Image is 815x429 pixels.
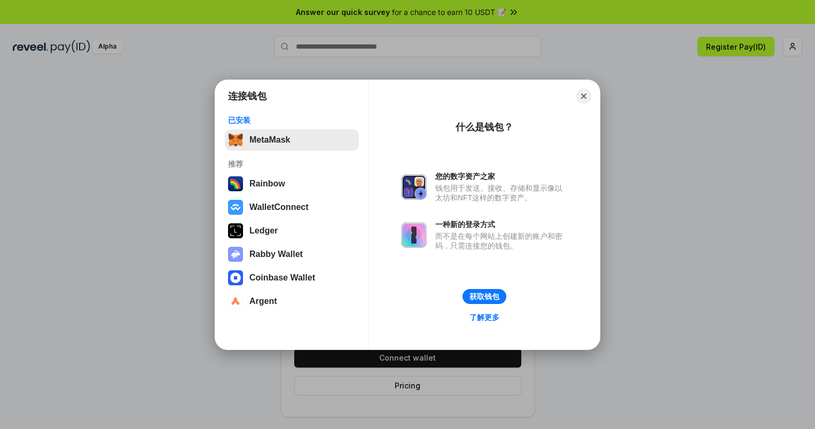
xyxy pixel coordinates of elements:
img: svg+xml,%3Csvg%20xmlns%3D%22http%3A%2F%2Fwww.w3.org%2F2000%2Fsvg%22%20fill%3D%22none%22%20viewBox... [401,222,427,248]
div: WalletConnect [249,202,309,212]
div: Rainbow [249,179,285,189]
button: 获取钱包 [463,289,506,304]
img: svg+xml,%3Csvg%20fill%3D%22none%22%20height%3D%2233%22%20viewBox%3D%220%200%2035%2033%22%20width%... [228,132,243,147]
img: svg+xml,%3Csvg%20xmlns%3D%22http%3A%2F%2Fwww.w3.org%2F2000%2Fsvg%22%20fill%3D%22none%22%20viewBox... [401,174,427,200]
img: svg+xml,%3Csvg%20width%3D%2228%22%20height%3D%2228%22%20viewBox%3D%220%200%2028%2028%22%20fill%3D... [228,270,243,285]
div: Ledger [249,226,278,236]
img: svg+xml,%3Csvg%20width%3D%22120%22%20height%3D%22120%22%20viewBox%3D%220%200%20120%20120%22%20fil... [228,176,243,191]
button: Ledger [225,220,359,241]
a: 了解更多 [463,310,506,324]
button: Argent [225,291,359,312]
button: Coinbase Wallet [225,267,359,288]
img: svg+xml,%3Csvg%20xmlns%3D%22http%3A%2F%2Fwww.w3.org%2F2000%2Fsvg%22%20fill%3D%22none%22%20viewBox... [228,247,243,262]
button: Rainbow [225,173,359,194]
button: Rabby Wallet [225,244,359,265]
div: Argent [249,297,277,306]
div: MetaMask [249,135,290,145]
div: 什么是钱包？ [456,121,513,134]
div: 了解更多 [469,313,499,322]
button: WalletConnect [225,197,359,218]
div: Rabby Wallet [249,249,303,259]
div: 而不是在每个网站上创建新的账户和密码，只需连接您的钱包。 [435,231,568,251]
img: svg+xml,%3Csvg%20width%3D%2228%22%20height%3D%2228%22%20viewBox%3D%220%200%2028%2028%22%20fill%3D... [228,294,243,309]
div: 推荐 [228,159,356,169]
div: Coinbase Wallet [249,273,315,283]
div: 已安装 [228,115,356,125]
button: Close [576,89,591,104]
div: 您的数字资产之家 [435,171,568,181]
button: MetaMask [225,129,359,151]
img: svg+xml,%3Csvg%20width%3D%2228%22%20height%3D%2228%22%20viewBox%3D%220%200%2028%2028%22%20fill%3D... [228,200,243,215]
div: 一种新的登录方式 [435,220,568,229]
img: svg+xml,%3Csvg%20xmlns%3D%22http%3A%2F%2Fwww.w3.org%2F2000%2Fsvg%22%20width%3D%2228%22%20height%3... [228,223,243,238]
div: 获取钱包 [469,292,499,301]
div: 钱包用于发送、接收、存储和显示像以太坊和NFT这样的数字资产。 [435,183,568,202]
h1: 连接钱包 [228,90,267,103]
